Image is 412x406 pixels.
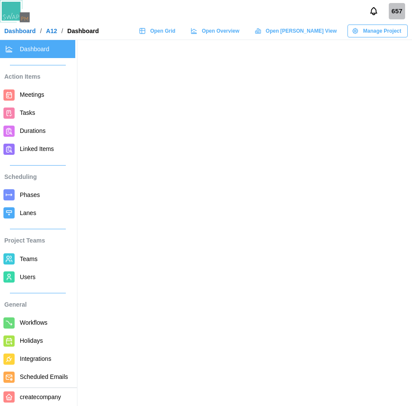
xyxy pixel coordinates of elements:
span: Users [20,274,36,280]
span: Lanes [20,209,36,216]
button: Manage Project [347,25,408,37]
a: A12 [46,28,57,34]
span: createcompany [20,394,61,400]
a: Dashboard [4,28,36,34]
div: Dashboard [68,28,99,34]
span: Open Grid [150,25,175,37]
a: Open Overview [186,25,246,37]
span: Phases [20,191,40,198]
span: Teams [20,255,37,262]
div: / [61,28,63,34]
span: Dashboard [20,46,49,52]
button: Notifications [366,4,381,18]
div: / [40,28,42,34]
span: Linked Items [20,145,54,152]
span: Open [PERSON_NAME] View [266,25,337,37]
span: Scheduled Emails [20,373,68,380]
span: Durations [20,127,46,134]
span: Holidays [20,337,43,344]
span: Open Overview [202,25,239,37]
a: Open [PERSON_NAME] View [250,25,343,37]
span: Tasks [20,109,35,116]
span: Meetings [20,91,44,98]
span: Integrations [20,355,51,362]
a: 657 [389,3,405,19]
span: Workflows [20,319,47,326]
a: Open Grid [135,25,182,37]
span: Manage Project [363,25,401,37]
